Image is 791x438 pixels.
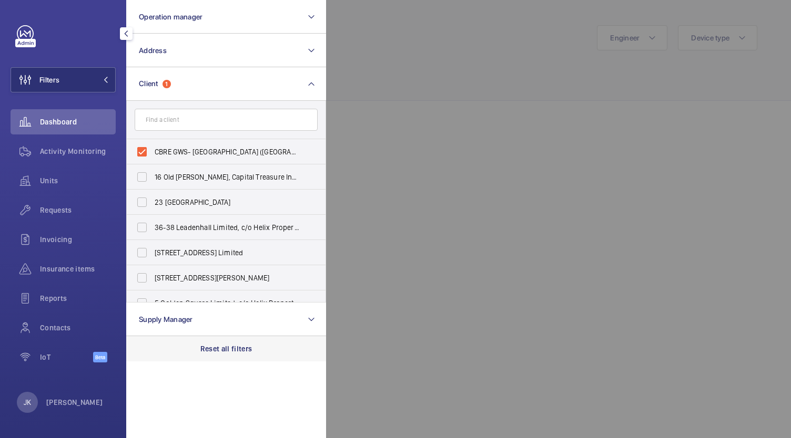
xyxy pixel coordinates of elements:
p: [PERSON_NAME] [46,397,103,408]
span: Units [40,175,116,186]
span: Reports [40,293,116,304]
span: Invoicing [40,234,116,245]
span: Contacts [40,322,116,333]
p: JK [24,397,31,408]
button: Filters [11,67,116,92]
span: Dashboard [40,117,116,127]
span: Requests [40,205,116,215]
span: Insurance items [40,264,116,274]
span: IoT [40,352,93,362]
span: Beta [93,352,107,362]
span: Filters [39,75,59,85]
span: Activity Monitoring [40,146,116,157]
